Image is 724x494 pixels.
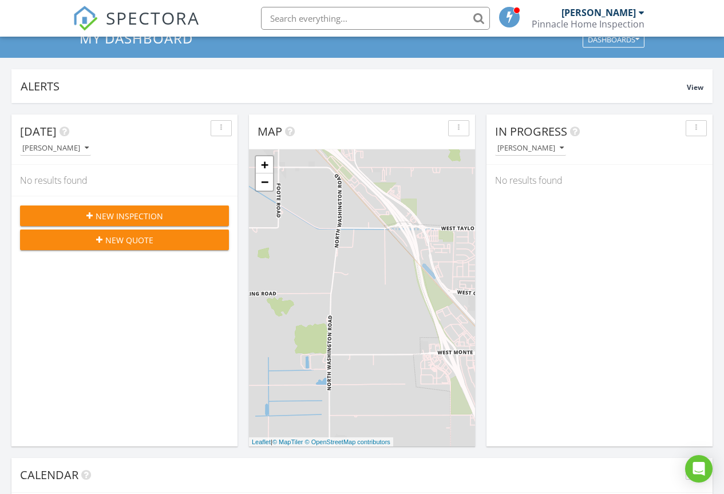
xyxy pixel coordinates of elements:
[305,438,390,445] a: © OpenStreetMap contributors
[497,144,564,152] div: [PERSON_NAME]
[105,234,153,246] span: New Quote
[495,141,566,156] button: [PERSON_NAME]
[22,144,89,152] div: [PERSON_NAME]
[588,36,639,44] div: Dashboards
[261,7,490,30] input: Search everything...
[249,437,393,447] div: |
[495,124,567,139] span: In Progress
[685,455,713,483] div: Open Intercom Messenger
[20,205,229,226] button: New Inspection
[96,210,163,222] span: New Inspection
[20,141,91,156] button: [PERSON_NAME]
[258,124,282,139] span: Map
[687,82,703,92] span: View
[532,18,644,30] div: Pinnacle Home Inspection
[272,438,303,445] a: © MapTiler
[583,32,644,48] button: Dashboards
[21,78,687,94] div: Alerts
[561,7,636,18] div: [PERSON_NAME]
[20,467,78,483] span: Calendar
[256,156,273,173] a: Zoom in
[20,124,57,139] span: [DATE]
[73,15,200,39] a: SPECTORA
[106,6,200,30] span: SPECTORA
[11,165,238,196] div: No results found
[486,165,713,196] div: No results found
[20,230,229,250] button: New Quote
[256,173,273,191] a: Zoom out
[73,6,98,31] img: The Best Home Inspection Software - Spectora
[252,438,271,445] a: Leaflet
